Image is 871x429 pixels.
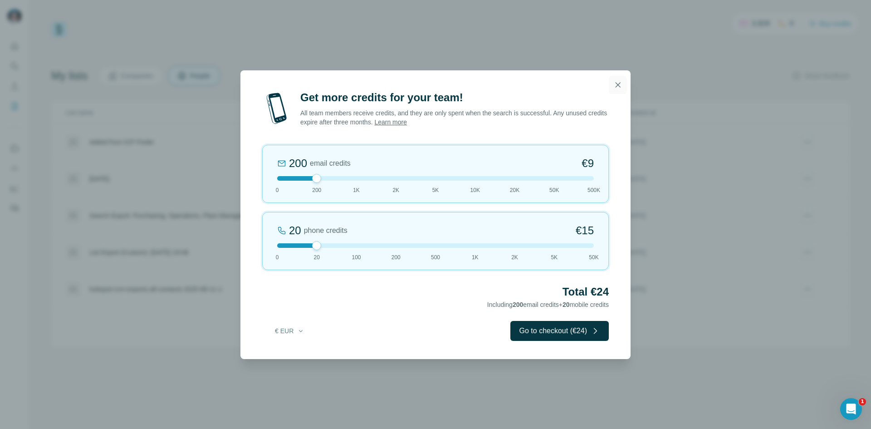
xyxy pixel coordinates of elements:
[431,253,440,261] span: 500
[510,321,609,341] button: Go to checkout (€24)
[587,186,600,194] span: 500K
[472,253,479,261] span: 1K
[582,156,594,171] span: €9
[314,253,320,261] span: 20
[374,118,407,126] a: Learn more
[262,90,291,127] img: mobile-phone
[391,253,401,261] span: 200
[352,253,361,261] span: 100
[510,186,519,194] span: 20K
[289,223,301,238] div: 20
[576,223,594,238] span: €15
[353,186,360,194] span: 1K
[551,253,558,261] span: 5K
[304,225,347,236] span: phone credits
[840,398,862,420] iframe: Intercom live chat
[511,253,518,261] span: 2K
[549,186,559,194] span: 50K
[589,253,598,261] span: 50K
[563,301,570,308] span: 20
[310,158,351,169] span: email credits
[276,253,279,261] span: 0
[487,301,609,308] span: Including email credits + mobile credits
[392,186,399,194] span: 2K
[513,301,523,308] span: 200
[262,285,609,299] h2: Total €24
[276,186,279,194] span: 0
[289,156,307,171] div: 200
[312,186,321,194] span: 200
[432,186,439,194] span: 5K
[300,108,609,127] p: All team members receive credits, and they are only spent when the search is successful. Any unus...
[269,323,311,339] button: € EUR
[859,398,866,405] span: 1
[470,186,480,194] span: 10K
